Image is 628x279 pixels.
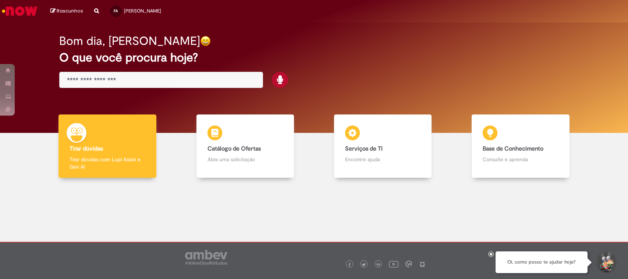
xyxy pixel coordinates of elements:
p: Consulte e aprenda [483,156,558,163]
b: Catálogo de Ofertas [207,145,261,152]
span: [PERSON_NAME] [124,8,161,14]
a: Base de Conhecimento Consulte e aprenda [452,114,589,178]
b: Base de Conhecimento [483,145,543,152]
p: Tirar dúvidas com Lupi Assist e Gen Ai [70,156,145,170]
b: Serviços de TI [345,145,383,152]
span: FA [114,8,118,13]
img: logo_footer_youtube.png [389,259,398,269]
img: logo_footer_linkedin.png [377,262,380,267]
img: logo_footer_workplace.png [405,261,412,267]
a: Catálogo de Ofertas Abra uma solicitação [176,114,314,178]
h2: O que você procura hoje? [59,51,569,64]
img: logo_footer_twitter.png [362,263,366,266]
span: Rascunhos [57,7,83,14]
p: Abra uma solicitação [207,156,283,163]
p: Encontre ajuda [345,156,421,163]
img: logo_footer_naosei.png [419,261,426,267]
a: Serviços de TI Encontre ajuda [314,114,452,178]
img: logo_footer_ambev_rotulo_gray.png [185,250,227,265]
img: ServiceNow [1,4,39,18]
div: Oi, como posso te ajudar hoje? [496,251,588,273]
h2: Bom dia, [PERSON_NAME] [59,35,200,47]
img: logo_footer_facebook.png [348,263,351,266]
button: Iniciar Conversa de Suporte [595,251,617,273]
a: Tirar dúvidas Tirar dúvidas com Lupi Assist e Gen Ai [39,114,176,178]
a: Rascunhos [50,8,83,15]
img: happy-face.png [200,36,211,46]
b: Tirar dúvidas [70,145,103,152]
